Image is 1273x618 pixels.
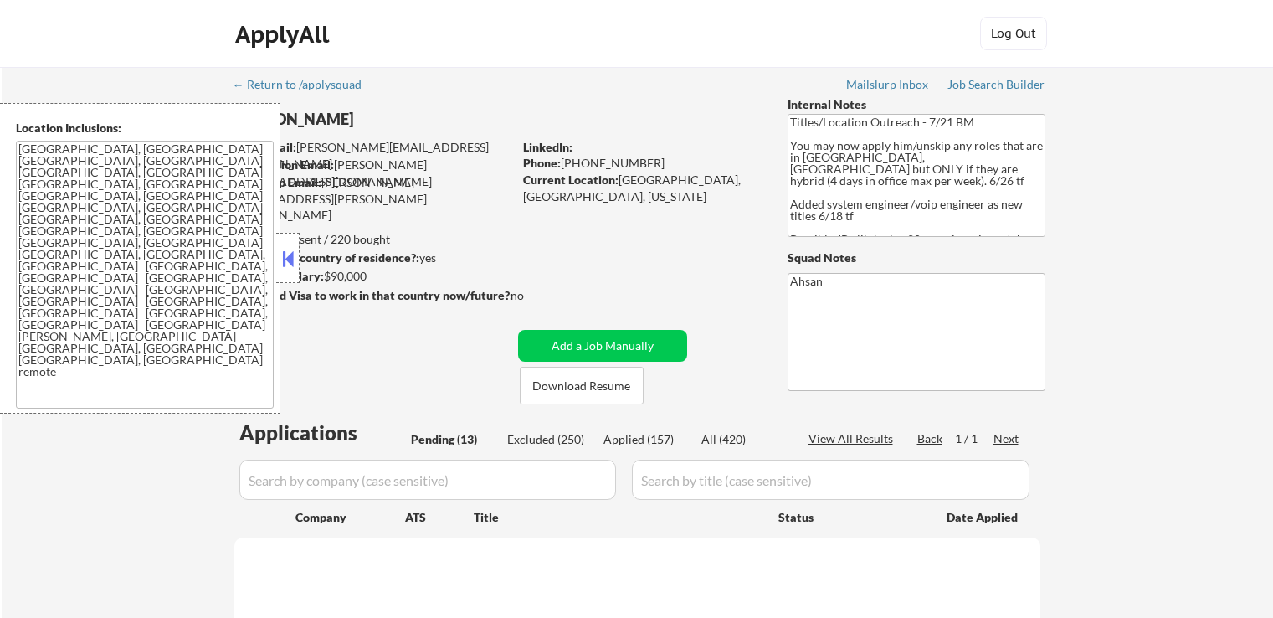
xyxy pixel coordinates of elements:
[947,78,1045,95] a: Job Search Builder
[518,330,687,362] button: Add a Job Manually
[474,509,762,526] div: Title
[523,155,760,172] div: [PHONE_NUMBER]
[523,172,760,204] div: [GEOGRAPHIC_DATA], [GEOGRAPHIC_DATA], [US_STATE]
[233,78,377,95] a: ← Return to /applysquad
[234,288,513,302] strong: Will need Visa to work in that country now/future?:
[993,430,1020,447] div: Next
[295,509,405,526] div: Company
[411,431,495,448] div: Pending (13)
[235,139,512,172] div: [PERSON_NAME][EMAIL_ADDRESS][DOMAIN_NAME]
[947,509,1020,526] div: Date Applied
[788,250,1045,266] div: Squad Notes
[947,79,1045,90] div: Job Search Builder
[788,96,1045,113] div: Internal Notes
[846,79,930,90] div: Mailslurp Inbox
[980,17,1047,50] button: Log Out
[239,423,405,443] div: Applications
[523,156,561,170] strong: Phone:
[507,431,591,448] div: Excluded (250)
[701,431,785,448] div: All (420)
[808,430,898,447] div: View All Results
[234,268,512,285] div: $90,000
[523,140,572,154] strong: LinkedIn:
[523,173,619,187] strong: Current Location:
[511,287,558,304] div: no
[520,367,644,404] button: Download Resume
[234,231,512,248] div: 157 sent / 220 bought
[239,460,616,500] input: Search by company (case sensitive)
[632,460,1029,500] input: Search by title (case sensitive)
[235,20,334,49] div: ApplyAll
[233,79,377,90] div: ← Return to /applysquad
[234,109,578,130] div: [PERSON_NAME]
[955,430,993,447] div: 1 / 1
[234,174,512,224] div: [PERSON_NAME][EMAIL_ADDRESS][PERSON_NAME][DOMAIN_NAME]
[778,502,922,532] div: Status
[603,431,687,448] div: Applied (157)
[917,430,944,447] div: Back
[16,120,274,136] div: Location Inclusions:
[235,157,512,189] div: [PERSON_NAME][EMAIL_ADDRESS][DOMAIN_NAME]
[846,78,930,95] a: Mailslurp Inbox
[234,250,507,266] div: yes
[234,250,419,265] strong: Can work in country of residence?:
[405,509,474,526] div: ATS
